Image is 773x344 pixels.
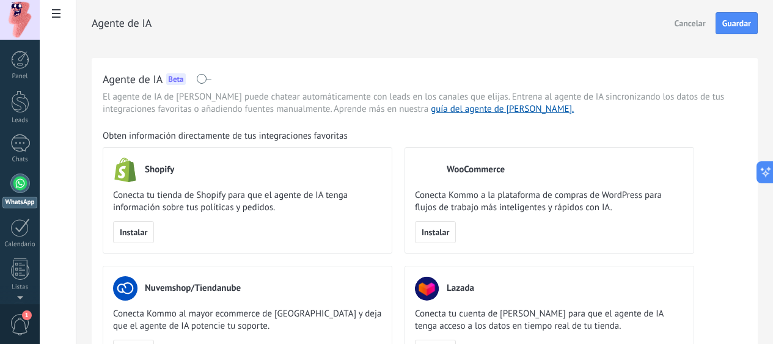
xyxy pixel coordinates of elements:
span: Instalar [422,228,449,236]
h2: Agente de IA [103,71,163,87]
button: Cancelar [669,14,711,32]
span: Conecta tu tienda de Shopify para que el agente de IA tenga información sobre tus políticas y ped... [113,189,382,214]
span: Nuvemshop/Tiendanube [145,282,241,295]
span: WooCommerce [447,164,505,176]
a: guía del agente de [PERSON_NAME]. [431,103,574,115]
button: Instalar [113,221,154,243]
button: Guardar [716,12,758,34]
span: Conecta tu cuenta de [PERSON_NAME] para que el agente de IA tenga acceso a los datos en tiempo re... [415,308,684,332]
button: Instalar [415,221,456,243]
span: Cancelar [675,19,706,27]
div: Leads [2,117,38,125]
span: Obten información directamente de tus integraciones favoritas [103,130,348,142]
div: Panel [2,73,38,81]
span: Conecta Kommo al mayor ecommerce de [GEOGRAPHIC_DATA] y deja que el agente de IA potencie tu sopo... [113,308,382,332]
div: Beta [166,73,185,85]
span: 1 [22,310,32,320]
span: Instalar [120,228,147,236]
span: Lazada [447,282,474,295]
span: El agente de IA de [PERSON_NAME] puede chatear automáticamente con leads en los canales que elija... [103,91,747,115]
span: Shopify [145,164,174,176]
div: Chats [2,156,38,164]
div: WhatsApp [2,197,37,208]
span: Guardar [722,19,751,27]
div: Calendario [2,241,38,249]
span: Conecta Kommo a la plataforma de compras de WordPress para flujos de trabajo más inteligentes y r... [415,189,684,214]
div: Listas [2,284,38,291]
h2: Agente de IA [92,11,669,35]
